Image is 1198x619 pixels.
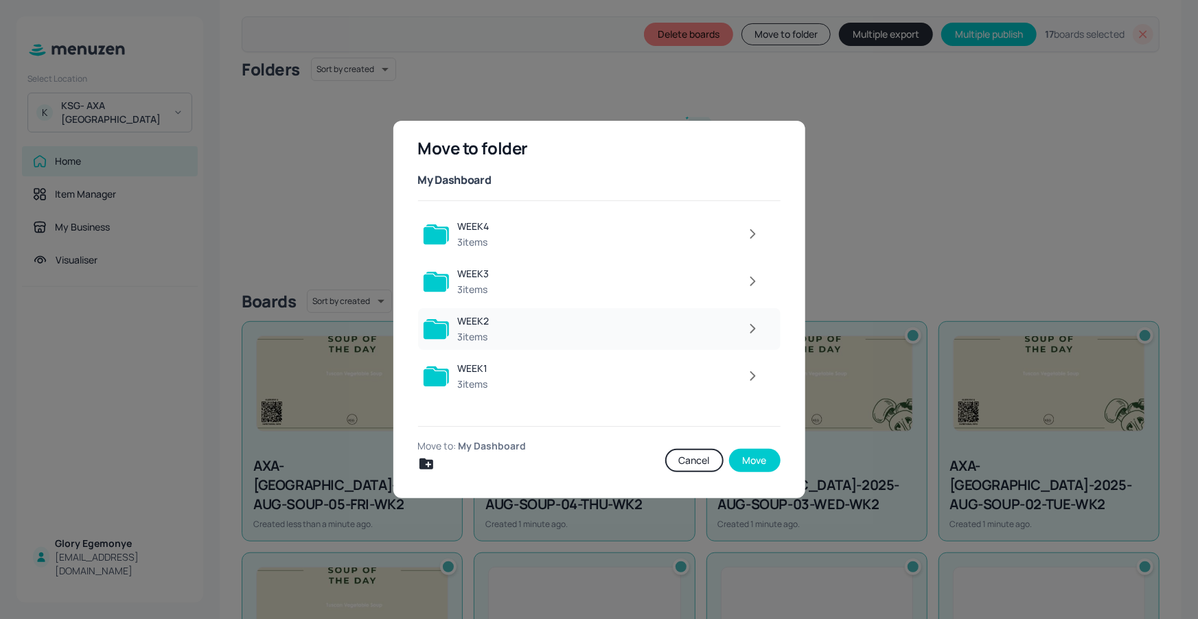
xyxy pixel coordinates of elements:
[457,314,489,328] div: WEEK2
[665,449,724,472] button: Cancel
[457,267,489,281] div: WEEK3
[457,220,489,233] div: WEEK4
[457,330,489,344] div: 3 items
[729,449,781,472] button: Move
[457,235,489,249] div: 3 items
[457,377,487,391] div: 3 items
[457,283,489,296] div: 3 items
[418,137,781,159] div: Move to folder
[459,439,527,452] span: My Dashboard
[418,456,435,472] svg: Create new folder
[418,439,660,453] div: Move to:
[457,362,487,375] div: WEEK1
[418,172,492,188] div: My Dashboard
